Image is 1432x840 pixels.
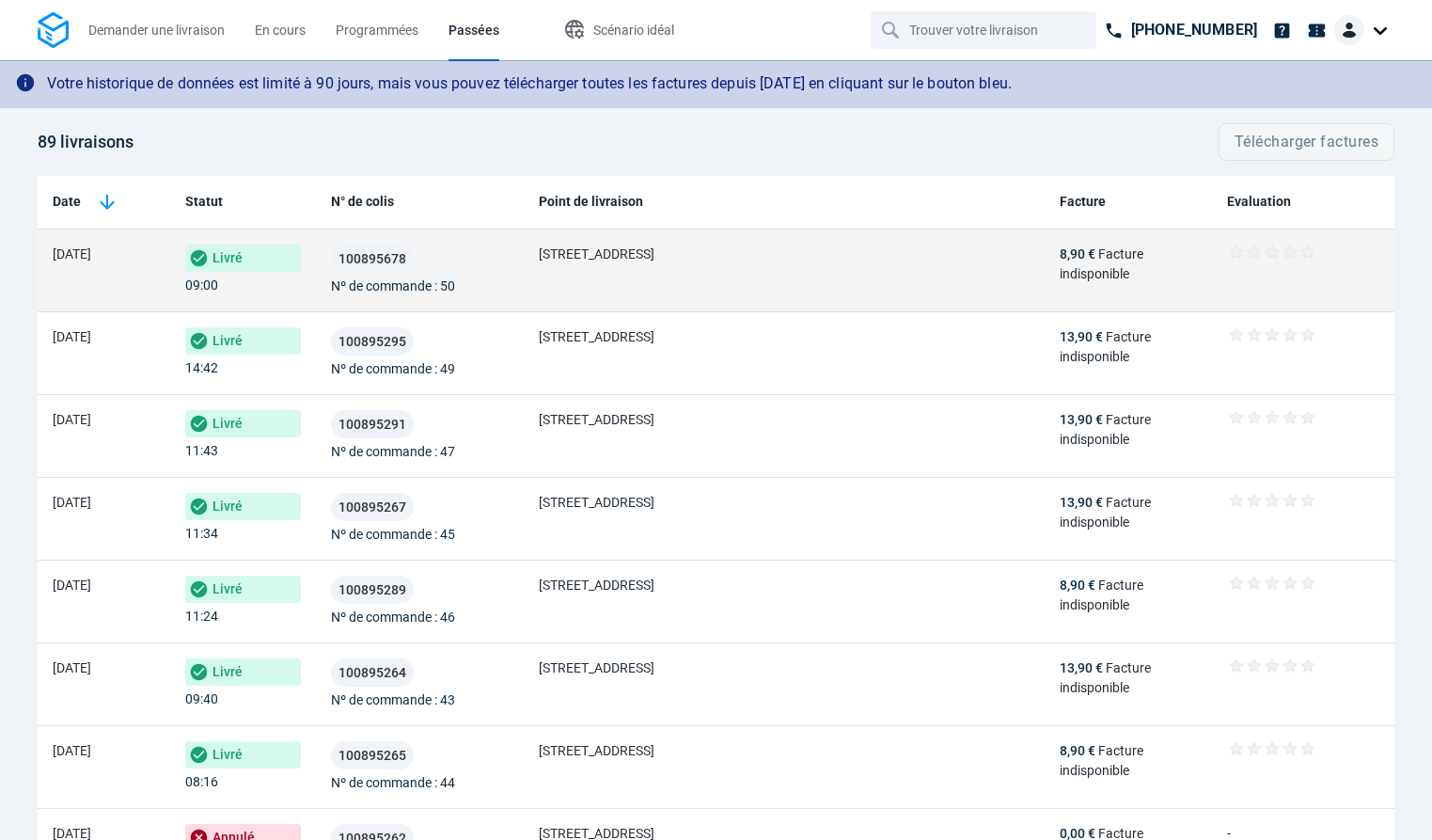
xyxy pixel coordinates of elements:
[331,493,414,521] button: 100895267
[909,12,1062,48] input: Trouver votre livraison
[331,444,455,459] span: Nº de commande : 47
[331,775,455,790] span: Nº de commande : 44
[38,132,134,151] span: 89 livraisons
[1060,578,1143,612] span: Facture indisponible
[539,192,643,212] span: Point de livraison
[1060,743,1095,758] span: 8,90 €
[53,660,91,675] span: [DATE]
[331,278,455,293] span: Nº de commande : 50
[331,410,414,438] button: 100895291
[185,576,301,603] span: Livré
[185,277,218,293] span: 09:00
[331,692,455,707] span: Nº de commande : 43
[331,576,414,604] button: 100895289
[38,176,170,230] th: Toggle SortBy
[338,583,406,596] span: 100895289
[1060,192,1106,212] span: Facture
[1060,660,1103,675] span: 13,90 €
[53,329,91,344] span: [DATE]
[331,192,394,212] span: N° de colis
[1060,246,1095,262] span: 8,90 €
[1060,660,1151,695] span: Facture indisponible
[338,749,406,762] span: 100895265
[1060,329,1103,344] span: 13,90 €
[1060,495,1151,530] span: Facture indisponible
[331,361,455,376] span: Nº de commande : 49
[539,578,654,593] span: [STREET_ADDRESS]
[1060,412,1103,427] span: 13,90 €
[88,23,225,38] span: Demander une livraison
[185,691,218,706] span: 09:40
[338,335,406,348] span: 100895295
[185,774,218,789] span: 08:16
[331,610,455,625] span: Nº de commande : 46
[539,660,654,675] span: [STREET_ADDRESS]
[539,495,654,510] span: [STREET_ADDRESS]
[539,743,654,758] span: [STREET_ADDRESS]
[336,23,418,38] span: Programmées
[185,327,301,355] span: Livré
[331,245,414,273] button: 100895678
[338,500,406,514] span: 100895267
[185,245,301,272] span: Livré
[185,410,301,437] span: Livré
[539,412,654,427] span: [STREET_ADDRESS]
[1131,19,1257,41] p: [PHONE_NUMBER]
[1060,246,1143,281] span: Facture indisponible
[53,246,91,262] span: [DATE]
[338,418,406,431] span: 100895291
[185,658,301,686] span: Livré
[185,609,218,624] span: 11:24
[338,252,406,265] span: 100895678
[593,23,674,38] span: Scénario idéal
[1060,578,1095,593] span: 8,90 €
[53,578,91,593] span: [DATE]
[185,443,218,458] span: 11:43
[1060,329,1151,364] span: Facture indisponible
[53,192,81,212] span: Date
[47,66,1012,103] div: Votre historique de données est limité à 90 jours, mais vous pouvez télécharger toutes les factur...
[53,412,91,427] span: [DATE]
[331,527,455,542] span: Nº de commande : 45
[539,329,654,344] span: [STREET_ADDRESS]
[185,741,301,769] span: Livré
[331,327,414,356] button: 100895295
[255,23,306,38] span: En cours
[331,658,414,687] button: 100895264
[338,666,406,679] span: 100895264
[539,246,654,262] span: [STREET_ADDRESS]
[1060,743,1143,778] span: Facture indisponible
[448,23,499,38] span: Passées
[38,12,69,49] img: Logo
[331,741,414,769] button: 100895265
[1096,11,1265,49] a: [PHONE_NUMBER]
[1334,15,1364,45] img: Client
[185,192,223,212] span: Statut
[53,743,91,758] span: [DATE]
[96,191,118,214] img: sorting
[53,495,91,510] span: [DATE]
[185,526,218,541] span: 11:34
[1060,412,1151,447] span: Facture indisponible
[1060,495,1103,510] span: 13,90 €
[185,360,218,375] span: 14:42
[1227,192,1291,212] span: Evaluation
[185,493,301,520] span: Livré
